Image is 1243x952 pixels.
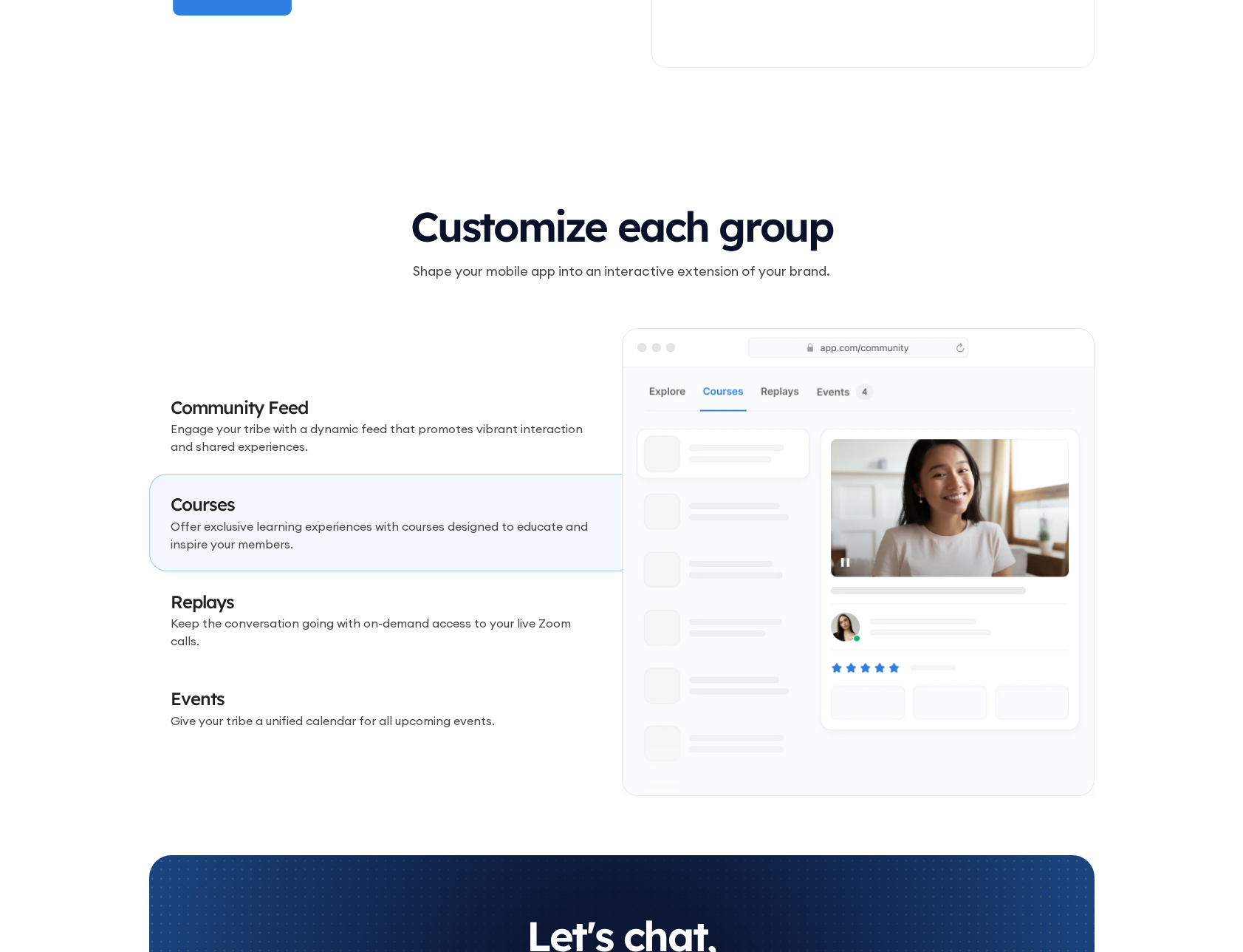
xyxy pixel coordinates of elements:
[171,517,601,553] p: Offer exclusive learning experiences with courses designed to educate and inspire your members.
[149,204,1095,250] h3: Customize each group
[171,590,601,615] h3: Replays
[149,261,1095,281] p: Shape your mobile app into an interactive extension of your brand.
[171,492,601,517] h3: Courses
[171,687,601,712] h3: Events
[171,420,601,455] p: Engage your tribe with a dynamic feed that promotes vibrant interaction and shared experiences.
[171,395,601,421] h3: Community Feed
[171,614,601,650] p: Keep the conversation going with on-demand access to your live Zoom calls.
[623,329,1094,795] img: An illustration of Courses Page
[171,712,601,730] p: Give your tribe a unified calendar for all upcoming events.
